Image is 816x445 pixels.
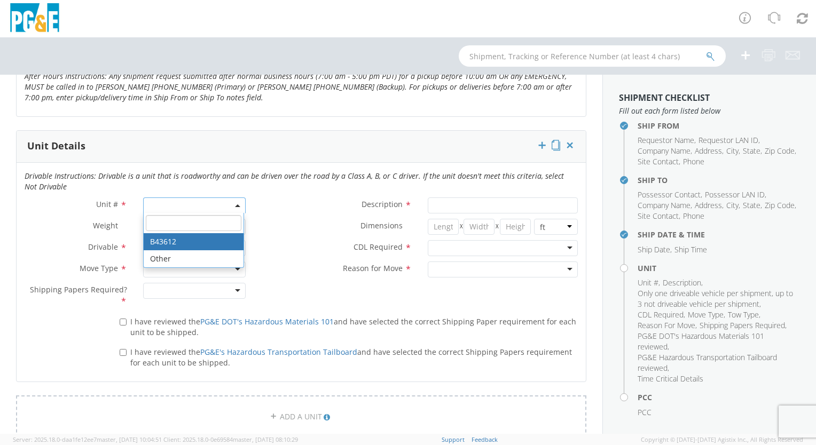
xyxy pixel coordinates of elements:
span: Move Type [688,309,724,320]
span: Requestor Name [638,135,694,145]
span: Dimensions [360,220,403,231]
span: Address [695,146,722,156]
a: Feedback [472,435,498,443]
span: Phone [683,156,704,166]
span: Company Name [638,200,691,210]
span: Unit # [638,277,658,288]
span: Phone [683,211,704,221]
span: Client: 2025.18.0-0e69584 [163,435,298,443]
li: Other [144,250,244,267]
input: I have reviewed thePG&E's Hazardous Transportation Tailboardand have selected the correct Shippin... [120,349,127,356]
span: Time Critical Details [638,374,703,384]
li: , [663,277,703,288]
li: , [695,200,724,211]
span: CDL Required [354,242,403,252]
h4: Ship Date & Time [638,231,800,239]
span: City [726,146,739,156]
li: , [638,309,685,320]
span: State [743,146,760,156]
span: Copyright © [DATE]-[DATE] Agistix Inc., All Rights Reserved [641,435,803,444]
span: Unit # [96,199,118,209]
a: PG&E's Hazardous Transportation Tailboard [200,347,357,357]
li: , [700,320,787,331]
li: , [726,200,740,211]
span: PCC [638,407,652,417]
span: Move Type [80,263,118,273]
a: ADD A UNIT [16,395,586,438]
li: , [638,200,692,211]
li: , [765,200,796,211]
span: PG&E Hazardous Transportation Tailboard reviewed [638,352,777,373]
span: Zip Code [765,200,795,210]
span: Site Contact [638,156,679,166]
li: , [638,288,797,309]
span: Only one driveable vehicle per shipment, up to 3 not driveable vehicle per shipment [638,288,793,309]
li: , [728,309,760,320]
li: , [765,146,796,156]
h4: Ship From [638,122,800,130]
span: Weight [93,220,118,231]
span: Shipping Papers Required? [30,284,127,295]
span: Ship Time [674,244,707,255]
li: B43612 [144,233,244,250]
h4: PCC [638,393,800,401]
li: , [726,146,740,156]
span: Server: 2025.18.0-daa1fe12ee7 [13,435,162,443]
span: Fill out each form listed below [619,106,800,116]
span: City [726,200,739,210]
span: State [743,200,760,210]
li: , [743,200,762,211]
li: , [638,156,680,167]
li: , [705,189,766,200]
li: , [699,135,760,146]
h4: Ship To [638,176,800,184]
i: After Hours Instructions: Any shipment request submitted after normal business hours (7:00 am - 5... [25,71,572,102]
li: , [638,135,696,146]
input: Length [428,219,459,235]
span: Address [695,200,722,210]
strong: Shipment Checklist [619,92,710,104]
span: Possessor LAN ID [705,189,765,200]
li: , [638,277,660,288]
span: Company Name [638,146,691,156]
a: Support [442,435,465,443]
li: , [638,331,797,352]
span: Requestor LAN ID [699,135,758,145]
img: pge-logo-06675f144f4cfa6a6814.png [8,3,61,35]
input: Height [500,219,531,235]
span: Tow Type [728,309,759,320]
li: , [638,320,697,331]
span: master, [DATE] 10:04:51 [97,435,162,443]
span: Ship Date [638,244,670,255]
li: , [638,146,692,156]
span: X [495,219,500,235]
input: Width [464,219,495,235]
span: master, [DATE] 08:10:29 [233,435,298,443]
span: Description [362,199,403,209]
span: CDL Required [638,309,684,320]
span: X [459,219,464,235]
input: I have reviewed thePG&E DOT's Hazardous Materials 101and have selected the correct Shipping Paper... [120,319,127,325]
span: PG&E DOT's Hazardous Materials 101 reviewed [638,331,764,352]
h4: Unit [638,264,800,272]
i: Drivable Instructions: Drivable is a unit that is roadworthy and can be driven over the road by a... [25,171,564,192]
li: , [638,244,672,255]
span: Zip Code [765,146,795,156]
li: , [743,146,762,156]
li: , [688,309,725,320]
span: Shipping Papers Required [700,320,785,330]
span: Description [663,277,701,288]
span: Reason For Move [638,320,695,330]
input: Shipment, Tracking or Reference Number (at least 4 chars) [459,45,726,67]
li: , [638,211,680,221]
span: Possessor Contact [638,189,701,200]
li: , [638,189,702,200]
li: , [638,352,797,374]
h3: Unit Details [27,141,85,152]
span: Reason for Move [343,263,403,273]
li: , [695,146,724,156]
span: I have reviewed the and have selected the correct Shipping Paper requirement for each unit to be ... [130,316,576,337]
span: I have reviewed the and have selected the correct Shipping Papers requirement for each unit to be... [130,347,572,368]
span: Drivable [88,242,118,252]
span: Site Contact [638,211,679,221]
